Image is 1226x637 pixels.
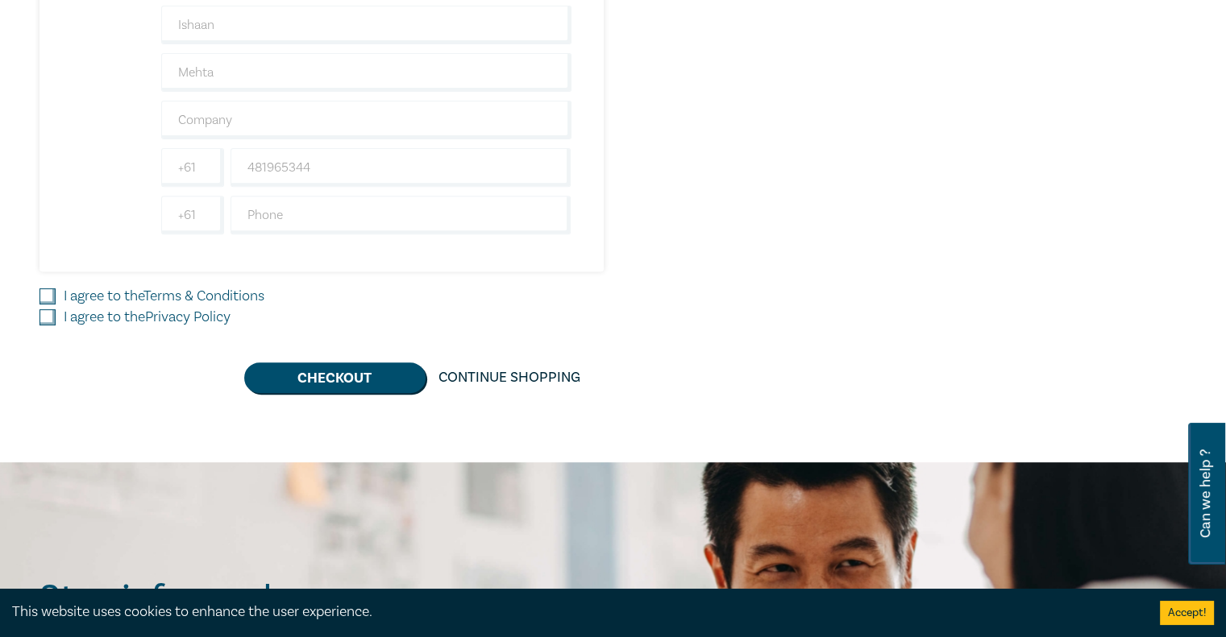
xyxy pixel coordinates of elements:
a: Continue Shopping [426,362,593,393]
button: Accept cookies [1160,601,1214,625]
a: Terms & Conditions [143,287,264,305]
div: This website uses cookies to enhance the user experience. [12,602,1136,623]
input: +61 [161,196,224,234]
label: I agree to the [64,286,264,307]
input: Last Name* [161,53,571,92]
span: Can we help ? [1198,432,1213,555]
input: Company [161,101,571,139]
label: I agree to the [64,307,231,328]
input: Mobile* [231,148,571,187]
a: Privacy Policy [145,308,231,326]
input: First Name* [161,6,571,44]
input: Phone [231,196,571,234]
input: +61 [161,148,224,187]
h2: Stay informed. [39,577,420,619]
button: Checkout [244,362,426,393]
